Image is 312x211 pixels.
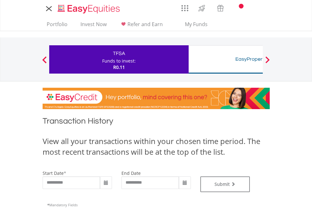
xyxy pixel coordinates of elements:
[200,176,250,192] button: Submit
[176,20,217,28] span: My Funds
[262,2,278,15] a: My Profile
[127,21,163,28] span: Refer and Earn
[53,49,185,58] div: TFSA
[121,170,141,176] label: end date
[181,5,188,12] img: grid-menu-icon.svg
[215,3,226,13] img: vouchers-v2.svg
[43,88,270,109] img: EasyCredit Promotion Banner
[117,21,165,31] a: Refer and Earn
[43,136,270,158] div: View all your transactions within your chosen time period. The most recent transactions will be a...
[43,170,64,176] label: start date
[56,4,122,14] img: EasyEquities_Logo.png
[102,58,136,64] div: Funds to invest:
[246,2,262,14] a: FAQ's and Support
[177,2,192,12] a: AppsGrid
[230,2,246,14] a: Notifications
[55,2,122,14] a: Home page
[197,3,207,13] img: thrive-v2.svg
[47,203,78,207] span: Mandatory Fields
[38,59,51,66] button: Previous
[113,64,125,70] span: R0.11
[43,115,270,130] h1: Transaction History
[261,59,274,66] button: Next
[44,21,70,31] a: Portfolio
[211,2,230,13] a: Vouchers
[78,21,109,31] a: Invest Now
